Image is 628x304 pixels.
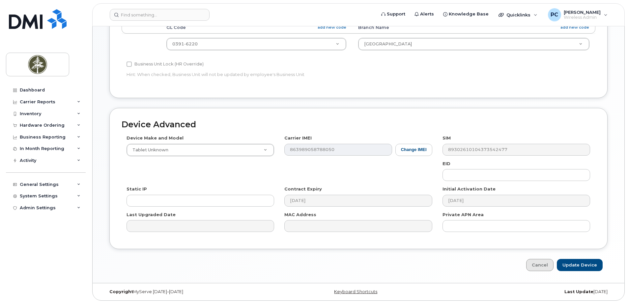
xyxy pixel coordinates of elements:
[420,11,434,17] span: Alerts
[564,15,601,20] span: Wireless Admin
[110,9,210,21] input: Find something...
[543,8,612,21] div: Paulina Cantos
[284,186,322,192] label: Contract Expiry
[334,289,377,294] a: Keyboard Shortcuts
[564,10,601,15] span: [PERSON_NAME]
[443,289,613,294] div: [DATE]
[122,120,595,129] h2: Device Advanced
[127,62,132,67] input: Business Unit Lock (HR Override)
[128,147,168,153] span: Tablet Unknown
[160,22,352,34] th: GL Code
[564,289,593,294] strong: Last Update
[358,38,589,50] a: [GEOGRAPHIC_DATA]
[387,11,405,17] span: Support
[352,22,595,34] th: Branch Name
[506,12,530,17] span: Quicklinks
[410,8,439,21] a: Alerts
[127,212,176,218] label: Last Upgraded Date
[127,144,274,156] a: Tablet Unknown
[172,41,198,46] span: 0391-6220
[127,60,204,68] label: Business Unit Lock (HR Override)
[284,212,316,218] label: MAC Address
[526,259,554,271] a: Cancel
[167,38,346,50] a: 0391-6220
[560,25,589,30] a: add new code
[557,259,603,271] input: Update Device
[395,144,432,156] button: Change IMEI
[377,8,410,21] a: Support
[442,212,484,218] label: Private APN Area
[104,289,274,294] div: MyServe [DATE]–[DATE]
[442,161,450,167] label: EID
[318,25,346,30] a: add new code
[284,135,312,141] label: Carrier IMEI
[127,71,432,78] p: Hint: When checked, Business Unit will not be updated by employee's Business Unit
[449,11,489,17] span: Knowledge Base
[109,289,133,294] strong: Copyright
[442,186,496,192] label: Initial Activation Date
[442,135,451,141] label: SIM
[494,8,542,21] div: Quicklinks
[127,135,184,141] label: Device Make and Model
[551,11,558,19] span: PC
[439,8,493,21] a: Knowledge Base
[364,41,412,46] span: Pine Ridge Memorial Gardens
[127,186,147,192] label: Static IP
